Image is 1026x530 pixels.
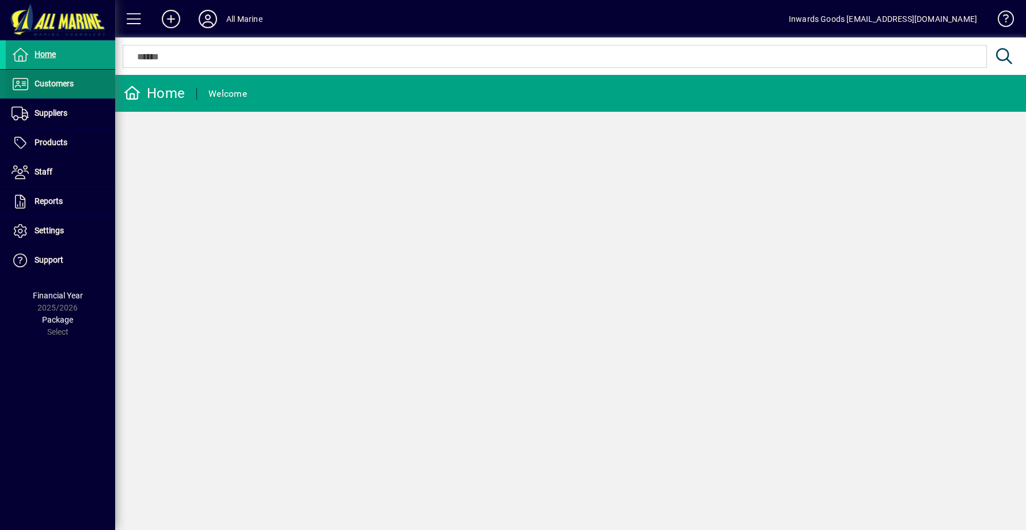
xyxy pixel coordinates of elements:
[42,315,73,324] span: Package
[226,10,263,28] div: All Marine
[789,10,977,28] div: Inwards Goods [EMAIL_ADDRESS][DOMAIN_NAME]
[35,255,63,264] span: Support
[124,84,185,103] div: Home
[33,291,83,300] span: Financial Year
[208,85,247,103] div: Welcome
[35,138,67,147] span: Products
[35,196,63,206] span: Reports
[6,217,115,245] a: Settings
[35,226,64,235] span: Settings
[35,50,56,59] span: Home
[6,70,115,99] a: Customers
[35,167,52,176] span: Staff
[989,2,1012,40] a: Knowledge Base
[6,99,115,128] a: Suppliers
[6,128,115,157] a: Products
[189,9,226,29] button: Profile
[35,108,67,118] span: Suppliers
[35,79,74,88] span: Customers
[6,246,115,275] a: Support
[153,9,189,29] button: Add
[6,158,115,187] a: Staff
[6,187,115,216] a: Reports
